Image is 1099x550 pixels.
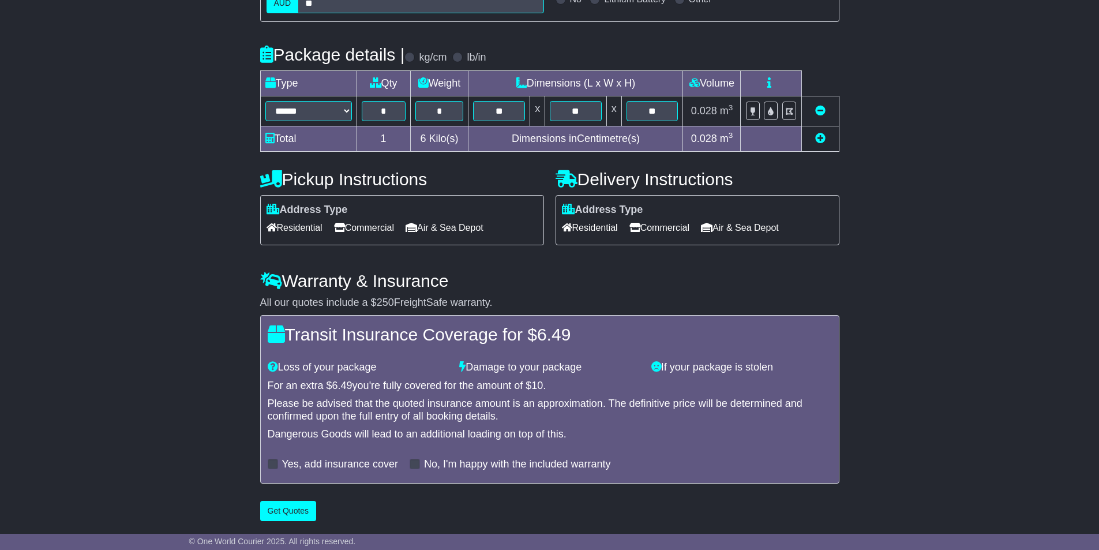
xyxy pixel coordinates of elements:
[267,204,348,216] label: Address Type
[410,126,468,151] td: Kilo(s)
[467,51,486,64] label: lb/in
[562,204,643,216] label: Address Type
[334,219,394,237] span: Commercial
[282,458,398,471] label: Yes, add insurance cover
[468,70,683,96] td: Dimensions (L x W x H)
[260,271,839,290] h4: Warranty & Insurance
[260,70,357,96] td: Type
[646,361,838,374] div: If your package is stolen
[720,105,733,117] span: m
[377,297,394,308] span: 250
[729,131,733,140] sup: 3
[556,170,839,189] h4: Delivery Instructions
[701,219,779,237] span: Air & Sea Depot
[410,70,468,96] td: Weight
[268,325,832,344] h4: Transit Insurance Coverage for $
[260,126,357,151] td: Total
[357,70,410,96] td: Qty
[260,501,317,521] button: Get Quotes
[268,380,832,392] div: For an extra $ you're fully covered for the amount of $ .
[260,45,405,64] h4: Package details |
[420,133,426,144] span: 6
[468,126,683,151] td: Dimensions in Centimetre(s)
[267,219,322,237] span: Residential
[815,133,826,144] a: Add new item
[260,297,839,309] div: All our quotes include a $ FreightSafe warranty.
[189,537,356,546] span: © One World Courier 2025. All rights reserved.
[406,219,483,237] span: Air & Sea Depot
[530,96,545,126] td: x
[683,70,741,96] td: Volume
[629,219,689,237] span: Commercial
[424,458,611,471] label: No, I'm happy with the included warranty
[720,133,733,144] span: m
[453,361,646,374] div: Damage to your package
[729,103,733,112] sup: 3
[260,170,544,189] h4: Pickup Instructions
[419,51,447,64] label: kg/cm
[332,380,352,391] span: 6.49
[537,325,571,344] span: 6.49
[606,96,621,126] td: x
[262,361,454,374] div: Loss of your package
[691,133,717,144] span: 0.028
[562,219,618,237] span: Residential
[531,380,543,391] span: 10
[268,398,832,422] div: Please be advised that the quoted insurance amount is an approximation. The definitive price will...
[357,126,410,151] td: 1
[691,105,717,117] span: 0.028
[815,105,826,117] a: Remove this item
[268,428,832,441] div: Dangerous Goods will lead to an additional loading on top of this.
